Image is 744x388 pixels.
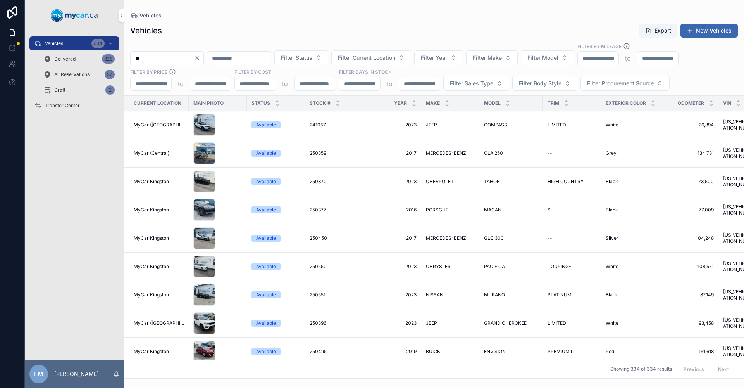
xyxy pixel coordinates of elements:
[606,348,614,355] span: Red
[426,292,443,298] span: NISSAN
[548,348,572,355] span: PREMIUM I
[639,24,677,38] button: Export
[310,263,327,270] span: 250550
[310,122,358,128] a: 241057
[414,50,463,65] button: Select Button
[665,150,714,156] a: 134,781
[368,207,417,213] a: 2016
[134,235,169,241] span: MyCar Kingston
[680,24,738,38] button: New Vehicles
[665,292,714,298] a: 87,149
[606,292,656,298] a: Black
[368,235,417,241] a: 2017
[256,178,276,185] div: Available
[387,79,393,88] p: to
[548,122,596,128] a: LIMITED
[134,263,184,270] a: MyCar Kingston
[606,150,617,156] span: Grey
[368,178,417,185] a: 2023
[368,292,417,298] a: 2023
[484,348,538,355] a: ENVISION
[310,320,358,326] a: 250396
[484,150,538,156] a: CLA 250
[548,292,572,298] span: PLATINUM
[338,54,395,62] span: Filter Current Location
[548,348,596,355] a: PREMIUM I
[426,178,475,185] a: CHEVROLET
[29,36,119,50] a: Vehicles334
[25,31,124,123] div: scrollable content
[39,68,119,81] a: All Reservations57
[580,76,670,91] button: Select Button
[251,150,300,157] a: Available
[54,370,99,378] p: [PERSON_NAME]
[606,235,618,241] span: Silver
[368,122,417,128] span: 2023
[625,54,631,63] p: to
[134,122,184,128] span: MyCar ([GEOGRAPHIC_DATA])
[310,235,327,241] span: 250450
[251,178,300,185] a: Available
[134,348,169,355] span: MyCar Kingston
[134,320,184,326] a: MyCar ([GEOGRAPHIC_DATA])
[54,56,76,62] span: Delivered
[54,71,90,78] span: All Reservations
[251,263,300,270] a: Available
[577,43,622,50] label: Filter By Mileage
[678,100,704,106] span: Odometer
[606,263,618,270] span: White
[251,100,270,106] span: Status
[331,50,411,65] button: Select Button
[473,54,502,62] span: Filter Make
[45,102,80,109] span: Transfer Center
[426,207,448,213] span: PORSCHE
[251,235,300,242] a: Available
[521,50,574,65] button: Select Button
[484,235,504,241] span: GLC 300
[512,76,577,91] button: Select Button
[548,100,559,106] span: Trim
[310,150,326,156] span: 250359
[484,122,538,128] a: COMPASS
[310,348,358,355] a: 250495
[134,348,184,355] a: MyCar Kingston
[310,348,327,355] span: 250495
[29,99,119,113] a: Transfer Center
[606,320,618,326] span: White
[105,85,115,95] div: 2
[426,320,437,326] span: JEEP
[484,235,538,241] a: GLC 300
[368,150,417,156] a: 2017
[368,320,417,326] a: 2023
[665,207,714,213] a: 77,009
[194,55,203,61] button: Clear
[426,348,440,355] span: BUICK
[256,150,276,157] div: Available
[548,263,596,270] a: TOURING-L
[134,150,169,156] span: MyCar (Central)
[51,9,98,22] img: App logo
[665,263,714,270] span: 108,571
[426,100,440,106] span: Make
[665,122,714,128] a: 26,894
[310,292,325,298] span: 250551
[256,320,276,327] div: Available
[368,263,417,270] a: 2023
[310,320,326,326] span: 250396
[310,122,326,128] span: 241057
[310,235,358,241] a: 250450
[426,320,475,326] a: JEEP
[134,150,184,156] a: MyCar (Central)
[450,80,493,87] span: Filter Sales Type
[102,54,115,64] div: 828
[426,150,475,156] a: MERCEDES-BENZ
[426,150,466,156] span: MERCEDES-BENZ
[606,235,656,241] a: Silver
